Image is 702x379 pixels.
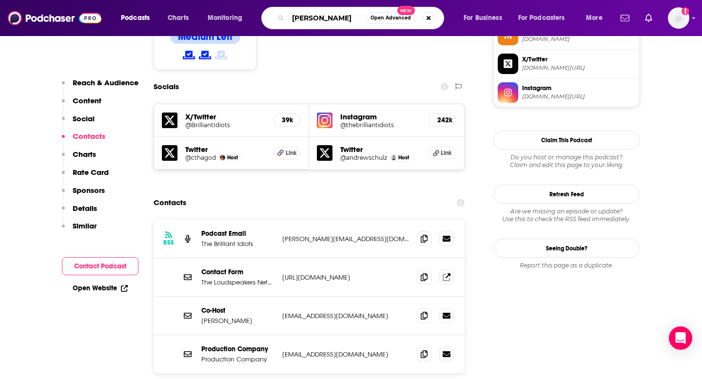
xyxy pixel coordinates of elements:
[493,131,640,150] button: Claim This Podcast
[220,155,225,160] img: Charlamagne Tha God
[669,326,692,350] div: Open Intercom Messenger
[163,239,174,246] h3: RSS
[493,153,640,169] div: Claim and edit this page to your liking.
[522,55,635,64] span: X/Twitter
[366,12,415,24] button: Open AdvancedNew
[185,112,266,121] h5: X/Twitter
[73,78,138,87] p: Reach & Audience
[512,10,579,26] button: open menu
[73,132,105,141] p: Contacts
[73,150,96,159] p: Charts
[282,312,409,320] p: [EMAIL_ADDRESS][DOMAIN_NAME]
[73,204,97,213] p: Details
[522,36,635,43] span: feeds.soundcloud.com
[498,54,635,74] a: X/Twitter[DOMAIN_NAME][URL]
[201,345,274,353] p: Production Company
[288,10,366,26] input: Search podcasts, credits, & more...
[201,268,274,276] p: Contact Form
[62,168,109,186] button: Rate Card
[457,10,514,26] button: open menu
[493,208,640,223] div: Are we missing an episode or update? Use this to check the RSS feed immediately.
[73,284,128,292] a: Open Website
[73,168,109,177] p: Rate Card
[668,7,689,29] button: Show profile menu
[185,154,216,161] a: @cthagod
[682,7,689,15] svg: Add a profile image
[62,114,95,132] button: Social
[370,16,411,20] span: Open Advanced
[168,11,189,25] span: Charts
[340,145,421,154] h5: Twitter
[62,257,138,275] button: Contact Podcast
[441,149,452,157] span: Link
[62,96,101,114] button: Content
[8,9,101,27] img: Podchaser - Follow, Share and Rate Podcasts
[579,10,615,26] button: open menu
[437,116,448,124] h5: 242k
[282,235,409,243] p: [PERSON_NAME][EMAIL_ADDRESS][DOMAIN_NAME]
[271,7,453,29] div: Search podcasts, credits, & more...
[201,317,274,325] p: [PERSON_NAME]
[62,221,97,239] button: Similar
[641,10,656,26] a: Show notifications dropdown
[522,84,635,93] span: Instagram
[493,185,640,204] button: Refresh Feed
[178,31,233,43] h4: Medium Left
[73,186,105,195] p: Sponsors
[493,239,640,258] a: Seeing Double?
[185,121,266,129] a: @BrilliantIdiots
[493,153,640,161] span: Do you host or manage this podcast?
[185,145,266,154] h5: Twitter
[154,77,179,96] h2: Socials
[62,150,96,168] button: Charts
[62,132,105,150] button: Contacts
[73,114,95,123] p: Social
[668,7,689,29] span: Logged in as megcassidy
[317,113,332,128] img: iconImage
[201,355,274,363] p: Production Company
[273,147,301,159] a: Link
[282,116,292,124] h5: 39k
[201,278,274,286] p: The Loudspeakers Network
[518,11,565,25] span: For Podcasters
[73,96,101,105] p: Content
[522,64,635,72] span: twitter.com/BrilliantIdiots
[340,112,421,121] h5: Instagram
[208,11,242,25] span: Monitoring
[62,204,97,222] button: Details
[201,229,274,238] p: Podcast Email
[429,147,456,159] a: Link
[391,155,396,160] img: Andrew Schulz
[286,149,297,157] span: Link
[397,6,415,15] span: New
[340,154,387,161] a: @andrewschulz
[282,273,409,282] p: [URL][DOMAIN_NAME]
[464,11,502,25] span: For Business
[73,221,97,230] p: Similar
[114,10,162,26] button: open menu
[668,7,689,29] img: User Profile
[498,82,635,103] a: Instagram[DOMAIN_NAME][URL]
[586,11,603,25] span: More
[201,240,274,248] p: The Brilliant Idiots
[121,11,150,25] span: Podcasts
[617,10,633,26] a: Show notifications dropdown
[201,306,274,315] p: Co-Host
[201,10,255,26] button: open menu
[398,154,409,161] span: Host
[493,262,640,269] div: Report this page as a duplicate.
[154,193,186,212] h2: Contacts
[161,10,195,26] a: Charts
[340,121,421,129] a: @thebrilliantidiots
[227,154,238,161] span: Host
[62,78,138,96] button: Reach & Audience
[62,186,105,204] button: Sponsors
[282,350,409,359] p: [EMAIL_ADDRESS][DOMAIN_NAME]
[522,93,635,100] span: instagram.com/thebrilliantidiots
